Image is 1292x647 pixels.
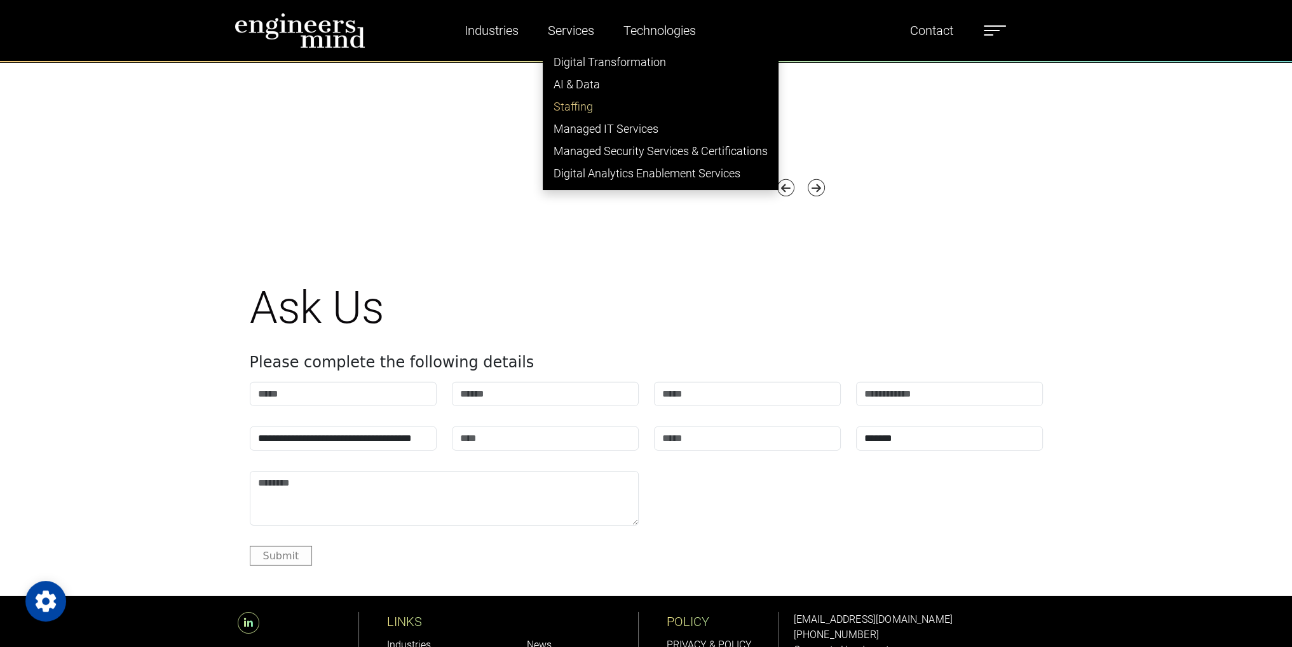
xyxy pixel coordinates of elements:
[235,617,262,629] a: LinkedIn
[667,612,778,631] p: POLICY
[250,546,313,566] button: Submit
[654,471,847,521] iframe: reCAPTCHA
[618,16,701,45] a: Technologies
[543,16,599,45] a: Services
[543,73,778,95] a: AI & Data
[543,118,778,140] a: Managed IT Services
[459,16,524,45] a: Industries
[543,45,779,190] ul: Industries
[543,140,778,162] a: Managed Security Services & Certifications
[905,16,958,45] a: Contact
[387,612,499,631] p: LINKS
[543,95,778,118] a: Staffing
[794,613,953,625] a: [EMAIL_ADDRESS][DOMAIN_NAME]
[794,629,879,641] a: [PHONE_NUMBER]
[543,162,778,184] a: Digital Analytics Enablement Services
[250,281,1043,334] h1: Ask Us
[250,353,1043,372] h4: Please complete the following details
[543,51,778,73] a: Digital Transformation
[235,13,365,48] img: logo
